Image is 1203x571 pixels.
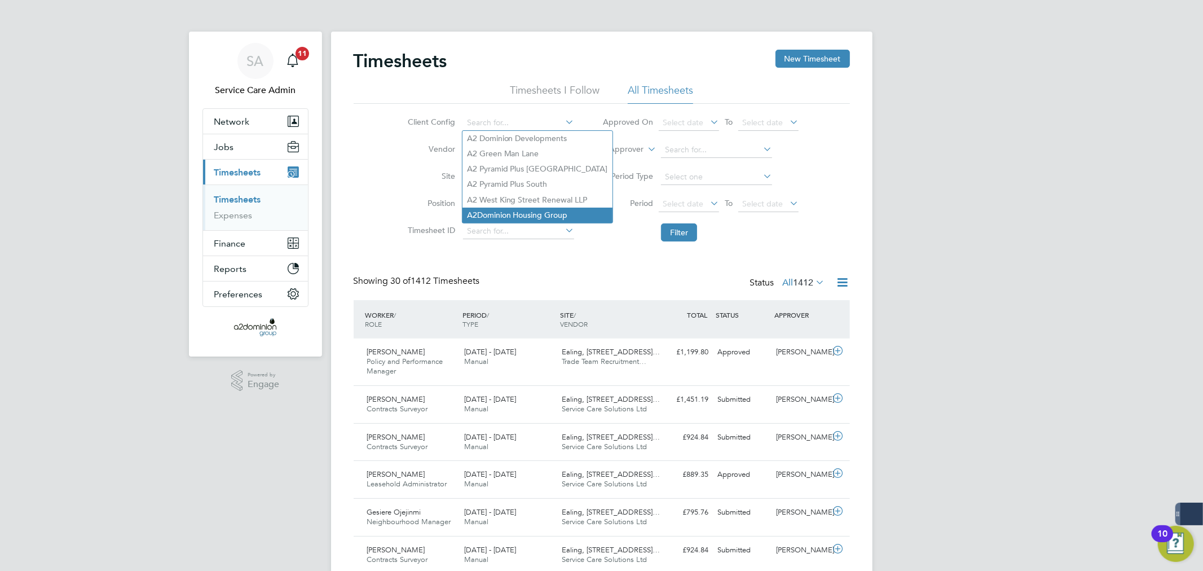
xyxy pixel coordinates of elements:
li: A2 Pyramid Plus [GEOGRAPHIC_DATA] [462,161,612,177]
span: SA [247,54,264,68]
span: Select date [742,199,783,209]
span: Finance [214,238,246,249]
div: [PERSON_NAME] [772,343,830,362]
div: Status [750,275,827,291]
span: Leasehold Administrator [367,479,447,489]
li: A2 Dominion Developments [462,131,612,146]
button: Finance [203,231,308,256]
div: Approved [713,343,772,362]
span: [PERSON_NAME] [367,394,425,404]
span: Select date [663,199,703,209]
span: Manual [464,404,488,414]
div: Approved [713,465,772,484]
span: [PERSON_NAME] [367,469,425,479]
label: All [783,277,825,288]
a: Powered byEngage [231,370,279,392]
label: Period Type [602,171,653,181]
button: Preferences [203,282,308,306]
div: £1,451.19 [655,390,713,409]
div: Timesheets [203,185,308,230]
span: To [721,115,736,129]
span: Ealing, [STREET_ADDRESS]… [562,347,660,357]
h2: Timesheets [354,50,447,72]
div: £889.35 [655,465,713,484]
a: Expenses [214,210,253,221]
label: Approver [593,144,644,155]
span: Contracts Surveyor [367,404,428,414]
li: A2 West King Street Renewal LLP [462,192,612,208]
span: Policy and Performance Manager [367,357,443,376]
div: £1,199.80 [655,343,713,362]
input: Search for... [463,115,574,131]
span: [DATE] - [DATE] [464,469,516,479]
div: [PERSON_NAME] [772,428,830,447]
span: Service Care Solutions Ltd [562,479,647,489]
button: Reports [203,256,308,281]
span: / [487,310,489,319]
span: Contracts Surveyor [367,555,428,564]
a: Timesheets [214,194,261,205]
span: 11 [296,47,309,60]
span: [DATE] - [DATE] [464,394,516,404]
label: Timesheet ID [404,225,455,235]
img: a2dominion-logo-retina.png [234,318,276,336]
div: £795.76 [655,503,713,522]
div: [PERSON_NAME] [772,503,830,522]
div: [PERSON_NAME] [772,541,830,560]
span: Service Care Admin [202,84,309,97]
span: Service Care Solutions Ltd [562,555,647,564]
li: A2 Green Man Lane [462,146,612,161]
label: Approved On [602,117,653,127]
span: Reports [214,263,247,274]
span: Gesiere Ojejinmi [367,507,421,517]
input: Select one [661,169,772,185]
span: Ealing, [STREET_ADDRESS]… [562,545,660,555]
label: Period [602,198,653,208]
span: Ealing, [STREET_ADDRESS]… [562,469,660,479]
div: Submitted [713,428,772,447]
span: Network [214,116,250,127]
input: Search for... [661,142,772,158]
span: ROLE [365,319,382,328]
span: Select date [663,117,703,128]
span: Preferences [214,289,263,300]
span: Manual [464,479,488,489]
span: [DATE] - [DATE] [464,507,516,517]
span: 30 of [391,275,411,287]
span: Manual [464,357,488,366]
div: SITE [557,305,655,334]
div: Submitted [713,390,772,409]
label: Position [404,198,455,208]
span: / [394,310,396,319]
div: [PERSON_NAME] [772,465,830,484]
button: New Timesheet [775,50,850,68]
div: WORKER [363,305,460,334]
span: Manual [464,442,488,451]
div: STATUS [713,305,772,325]
span: Ealing, [STREET_ADDRESS]… [562,432,660,442]
button: Open Resource Center, 10 new notifications [1158,526,1194,562]
span: Timesheets [214,167,261,178]
span: Contracts Surveyor [367,442,428,451]
span: Ealing, [STREET_ADDRESS]… [562,394,660,404]
span: [DATE] - [DATE] [464,432,516,442]
span: Service Care Solutions Ltd [562,517,647,526]
span: Ealing, [STREET_ADDRESS]… [562,507,660,517]
a: SAService Care Admin [202,43,309,97]
input: Search for... [463,223,574,239]
li: Timesheets I Follow [510,84,600,104]
span: [DATE] - [DATE] [464,347,516,357]
div: PERIOD [460,305,557,334]
li: A2Dominion Housing Group [462,208,612,223]
div: APPROVER [772,305,830,325]
span: Powered by [248,370,279,380]
span: Trade Team Recruitment… [562,357,646,366]
button: Timesheets [203,160,308,185]
li: All Timesheets [628,84,693,104]
label: Vendor [404,144,455,154]
label: Site [404,171,455,181]
span: [PERSON_NAME] [367,347,425,357]
span: [PERSON_NAME] [367,545,425,555]
nav: Main navigation [189,32,322,357]
span: VENDOR [560,319,588,328]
